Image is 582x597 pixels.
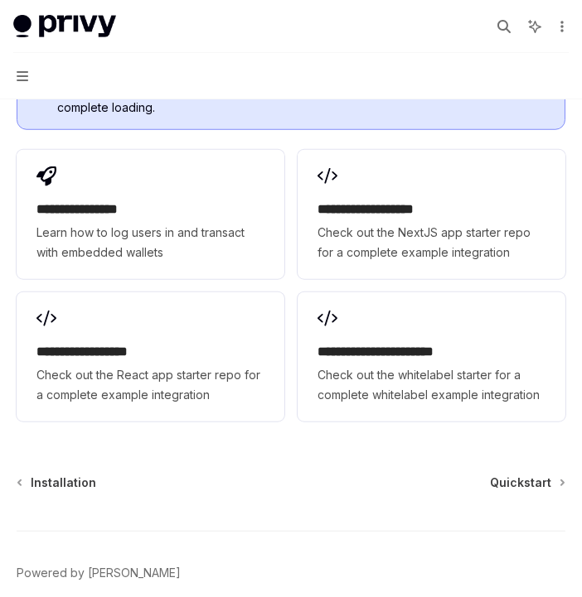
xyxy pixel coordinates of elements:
a: **** **** **** ****Check out the NextJS app starter repo for a complete example integration [298,150,565,279]
span: Check out the React app starter repo for a complete example integration [36,365,264,405]
a: **** **** **** *Learn how to log users in and transact with embedded wallets [17,150,284,279]
a: Powered by [PERSON_NAME] [17,565,181,581]
span: Check out the whitelabel starter for a complete whitelabel example integration [318,365,546,405]
a: **** **** **** **** ***Check out the whitelabel starter for a complete whitelabel example integra... [298,292,565,421]
span: Learn how to log users in and transact with embedded wallets [36,223,264,262]
button: More actions [552,15,569,38]
img: light logo [13,15,116,38]
span: Check out the NextJS app starter repo for a complete example integration [318,223,546,262]
a: Installation [18,474,96,491]
a: Quickstart [490,474,564,491]
a: **** **** **** ***Check out the React app starter repo for a complete example integration [17,292,284,421]
span: Quickstart [490,474,551,491]
span: Installation [31,474,96,491]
